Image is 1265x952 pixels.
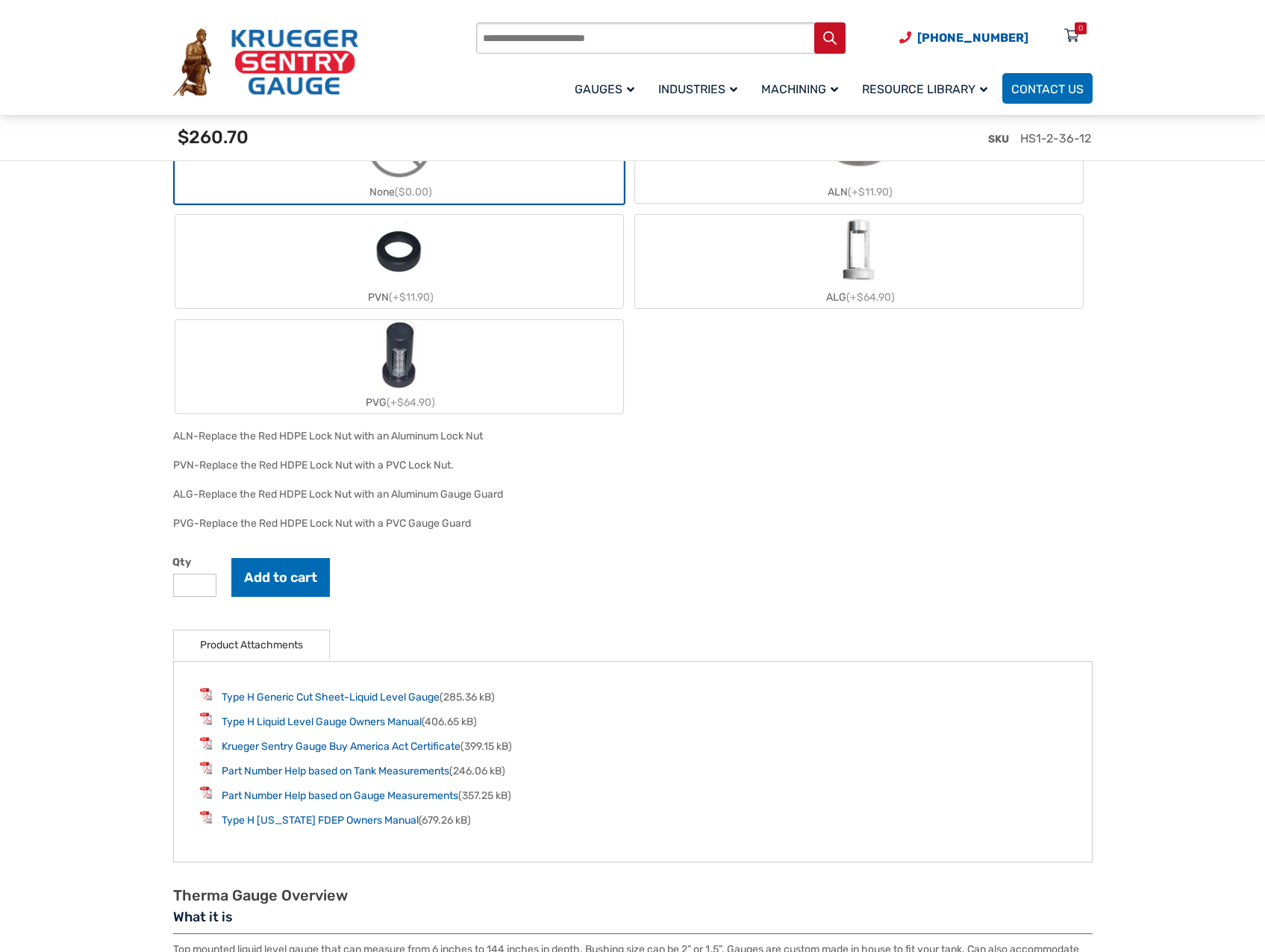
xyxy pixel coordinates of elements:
[752,71,853,106] a: Machining
[222,814,419,827] a: Type H [US_STATE] FDEP Owners Manual
[175,181,623,203] div: None
[199,459,454,472] div: Replace the Red HDPE Lock Nut with a PVC Lock Nut.
[649,71,752,106] a: Industries
[173,909,1093,934] h3: What it is
[566,71,649,106] a: Gauges
[199,430,483,442] div: Replace the Red HDPE Lock Nut with an Aluminum Lock Nut
[1011,82,1084,96] span: Contact Us
[761,82,838,96] span: Machining
[658,82,737,96] span: Industries
[1078,22,1083,34] div: 0
[222,765,449,777] a: Part Number Help based on Tank Measurements
[222,789,458,802] a: Part Number Help based on Gauge Measurements
[200,811,1066,828] li: (679.26 kB)
[173,574,216,597] input: Product quantity
[853,71,1002,106] a: Resource Library
[899,28,1028,47] a: Phone Number (920) 434-8860
[173,430,199,442] span: ALN-
[222,740,460,753] a: Krueger Sentry Gauge Buy America Act Certificate
[173,459,199,472] span: PVN-
[575,82,634,96] span: Gauges
[389,291,434,304] span: (+$11.90)
[988,133,1009,145] span: SKU
[917,31,1028,45] span: [PHONE_NUMBER]
[175,215,623,308] label: PVN
[199,517,471,530] div: Replace the Red HDPE Lock Nut with a PVC Gauge Guard
[173,488,199,501] span: ALG-
[635,286,1083,308] div: ALG
[200,713,1066,730] li: (406.65 kB)
[200,762,1066,779] li: (246.06 kB)
[848,186,893,198] span: (+$11.90)
[387,396,435,409] span: (+$64.90)
[1002,73,1093,104] a: Contact Us
[635,181,1083,203] div: ALN
[175,286,623,308] div: PVN
[222,715,422,728] a: Type H Liquid Level Gauge Owners Manual
[635,215,1083,308] label: ALG
[200,786,1066,804] li: (357.25 kB)
[175,392,623,413] div: PVG
[175,320,623,413] label: PVG
[222,691,440,704] a: Type H Generic Cut Sheet-Liquid Level Gauge
[173,28,358,97] img: Krueger Sentry Gauge
[862,82,987,96] span: Resource Library
[846,291,895,304] span: (+$64.90)
[200,630,303,660] a: Product Attachments
[200,688,1066,705] li: (285.36 kB)
[1020,131,1091,145] span: HS1-2-36-12
[200,737,1066,754] li: (399.15 kB)
[231,558,330,597] button: Add to cart
[173,517,199,530] span: PVG-
[173,886,1093,905] h2: Therma Gauge Overview
[199,488,503,501] div: Replace the Red HDPE Lock Nut with an Aluminum Gauge Guard
[395,186,432,198] span: ($0.00)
